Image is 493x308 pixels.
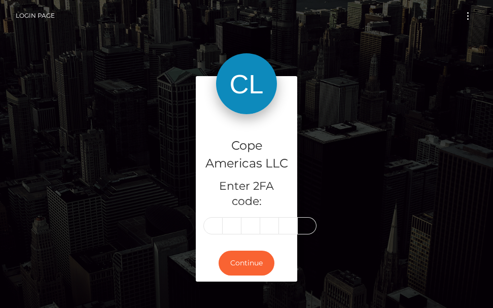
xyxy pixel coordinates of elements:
[216,53,277,114] img: Cope Americas LLC
[219,251,274,276] button: Continue
[459,9,477,23] button: Toggle navigation
[16,5,55,26] a: Login Page
[203,137,290,173] h4: Cope Americas LLC
[203,179,290,210] h5: Enter 2FA code:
